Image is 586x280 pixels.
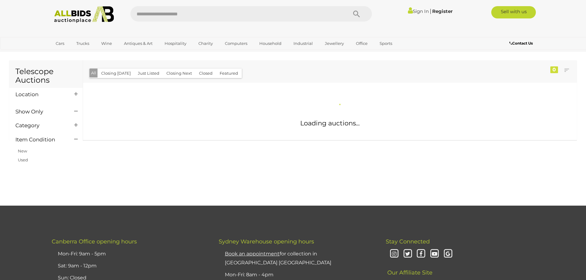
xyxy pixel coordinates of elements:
[509,41,533,45] b: Contact Us
[386,238,430,245] span: Stay Connected
[56,248,203,260] li: Mon-Fri: 9am - 5pm
[300,119,360,127] span: Loading auctions...
[97,38,116,49] a: Wine
[430,8,431,14] span: |
[389,249,400,259] i: Instagram
[90,69,98,77] button: All
[194,38,217,49] a: Charity
[120,38,157,49] a: Antiques & Art
[491,6,536,18] a: Sell with us
[52,49,103,59] a: [GEOGRAPHIC_DATA]
[402,249,413,259] i: Twitter
[408,8,429,14] a: Sign In
[15,137,65,143] h4: Item Condition
[550,66,558,73] div: 0
[52,38,68,49] a: Cars
[18,148,27,153] a: New
[255,38,285,49] a: Household
[15,92,65,97] h4: Location
[134,69,163,78] button: Just Listed
[15,67,77,84] h1: Telescope Auctions
[321,38,348,49] a: Jewellery
[289,38,317,49] a: Industrial
[376,38,396,49] a: Sports
[386,260,433,276] span: Our Affiliate Site
[15,123,65,128] h4: Category
[416,249,426,259] i: Facebook
[509,40,534,47] a: Contact Us
[219,238,314,245] span: Sydney Warehouse opening hours
[216,69,242,78] button: Featured
[161,38,190,49] a: Hospitality
[98,69,134,78] button: Closing [DATE]
[15,109,65,115] h4: Show Only
[443,249,453,259] i: Google
[352,38,372,49] a: Office
[56,260,203,272] li: Sat: 9am - 12pm
[225,251,280,257] u: Book an appointment
[52,238,137,245] span: Canberra Office opening hours
[429,249,440,259] i: Youtube
[221,38,251,49] a: Computers
[195,69,216,78] button: Closed
[341,6,372,22] button: Search
[51,6,118,23] img: Allbids.com.au
[225,251,331,266] a: Book an appointmentfor collection in [GEOGRAPHIC_DATA] [GEOGRAPHIC_DATA]
[432,8,452,14] a: Register
[72,38,93,49] a: Trucks
[18,157,28,162] a: Used
[163,69,196,78] button: Closing Next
